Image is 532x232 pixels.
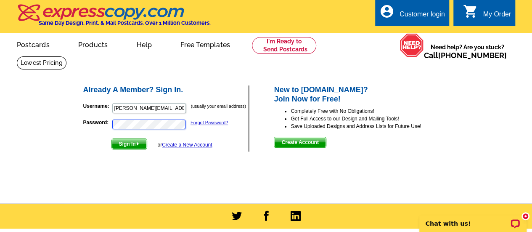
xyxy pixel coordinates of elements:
[291,107,450,115] li: Completely Free with No Obligations!
[39,20,211,26] h4: Same Day Design, Print, & Mail Postcards. Over 1 Million Customers.
[83,119,111,126] label: Password:
[291,115,450,123] li: Get Full Access to our Design and Mailing Tools!
[274,137,326,148] button: Create Account
[291,123,450,130] li: Save Uploaded Designs and Address Lists for Future Use!
[111,139,147,149] button: Sign In
[400,33,424,57] img: help
[463,9,511,20] a: shopping_cart My Order
[136,142,140,146] img: button-next-arrow-white.png
[400,11,445,22] div: Customer login
[424,43,511,60] span: Need help? Are you stuck?
[65,34,122,54] a: Products
[483,11,511,22] div: My Order
[157,141,212,149] div: or
[123,34,165,54] a: Help
[274,85,450,104] h2: New to [DOMAIN_NAME]? Join Now for Free!
[414,205,532,232] iframe: LiveChat chat widget
[167,34,244,54] a: Free Templates
[83,102,111,110] label: Username:
[3,34,63,54] a: Postcards
[379,9,445,20] a: account_circle Customer login
[463,4,478,19] i: shopping_cart
[112,139,147,149] span: Sign In
[191,104,246,109] small: (usually your email address)
[162,142,212,148] a: Create a New Account
[379,4,394,19] i: account_circle
[83,85,249,95] h2: Already A Member? Sign In.
[191,120,228,125] a: Forgot Password?
[17,10,211,26] a: Same Day Design, Print, & Mail Postcards. Over 1 Million Customers.
[274,137,326,147] span: Create Account
[424,51,507,60] span: Call
[438,51,507,60] a: [PHONE_NUMBER]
